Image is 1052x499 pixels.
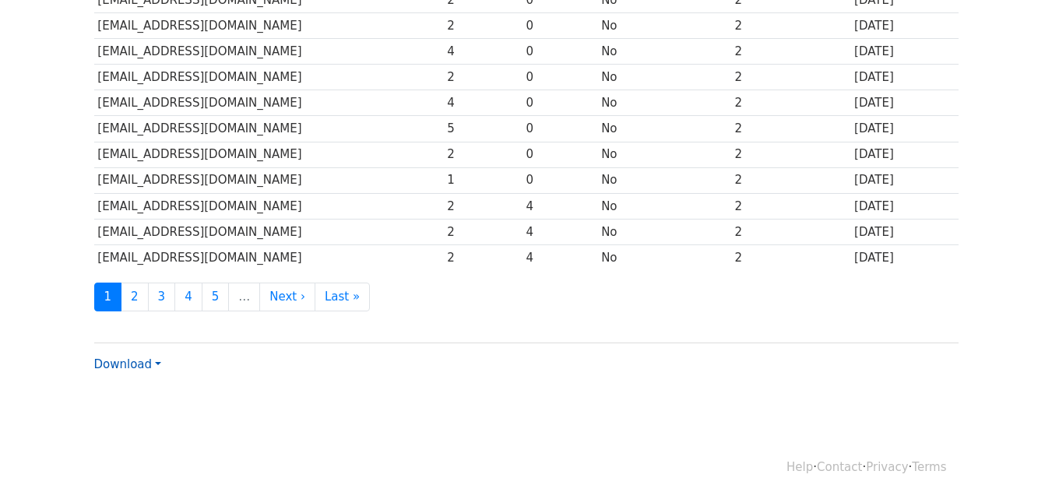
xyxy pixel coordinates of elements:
td: No [597,90,730,116]
td: [DATE] [850,116,958,142]
td: 2 [443,244,522,270]
td: [EMAIL_ADDRESS][DOMAIN_NAME] [94,90,444,116]
td: 2 [443,219,522,244]
td: 0 [522,167,598,193]
a: Privacy [866,460,908,474]
td: No [597,193,730,219]
a: 1 [94,283,122,311]
td: [EMAIL_ADDRESS][DOMAIN_NAME] [94,39,444,65]
td: 2 [731,244,850,270]
td: [DATE] [850,142,958,167]
td: 1 [443,167,522,193]
td: No [597,142,730,167]
td: No [597,65,730,90]
td: [DATE] [850,193,958,219]
td: 2 [731,219,850,244]
td: No [597,167,730,193]
td: 0 [522,39,598,65]
td: [EMAIL_ADDRESS][DOMAIN_NAME] [94,116,444,142]
td: 2 [731,193,850,219]
td: 0 [522,13,598,39]
a: 5 [202,283,230,311]
td: 4 [522,193,598,219]
td: 2 [731,142,850,167]
td: No [597,116,730,142]
td: No [597,39,730,65]
td: [EMAIL_ADDRESS][DOMAIN_NAME] [94,167,444,193]
td: [EMAIL_ADDRESS][DOMAIN_NAME] [94,142,444,167]
td: 0 [522,116,598,142]
td: 4 [522,219,598,244]
td: 4 [522,244,598,270]
td: 4 [443,39,522,65]
td: [DATE] [850,90,958,116]
td: 2 [731,39,850,65]
td: [EMAIL_ADDRESS][DOMAIN_NAME] [94,13,444,39]
a: 2 [121,283,149,311]
td: 5 [443,116,522,142]
td: 2 [443,13,522,39]
td: [EMAIL_ADDRESS][DOMAIN_NAME] [94,193,444,219]
td: 2 [731,65,850,90]
td: No [597,219,730,244]
a: Terms [912,460,946,474]
a: 3 [148,283,176,311]
td: No [597,13,730,39]
a: Contact [817,460,862,474]
td: 4 [443,90,522,116]
a: 4 [174,283,202,311]
td: 2 [731,90,850,116]
td: 2 [731,116,850,142]
td: 0 [522,90,598,116]
a: Next › [259,283,315,311]
td: [EMAIL_ADDRESS][DOMAIN_NAME] [94,65,444,90]
td: 2 [443,193,522,219]
td: 0 [522,65,598,90]
td: No [597,244,730,270]
a: Download [94,357,161,371]
a: Help [786,460,813,474]
td: 2 [443,142,522,167]
td: 0 [522,142,598,167]
td: [DATE] [850,244,958,270]
td: [DATE] [850,39,958,65]
td: [DATE] [850,219,958,244]
iframe: Chat Widget [974,424,1052,499]
td: 2 [443,65,522,90]
td: [DATE] [850,13,958,39]
a: Last » [315,283,370,311]
td: 2 [731,13,850,39]
td: [DATE] [850,167,958,193]
td: [DATE] [850,65,958,90]
td: 2 [731,167,850,193]
td: [EMAIL_ADDRESS][DOMAIN_NAME] [94,244,444,270]
td: [EMAIL_ADDRESS][DOMAIN_NAME] [94,219,444,244]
